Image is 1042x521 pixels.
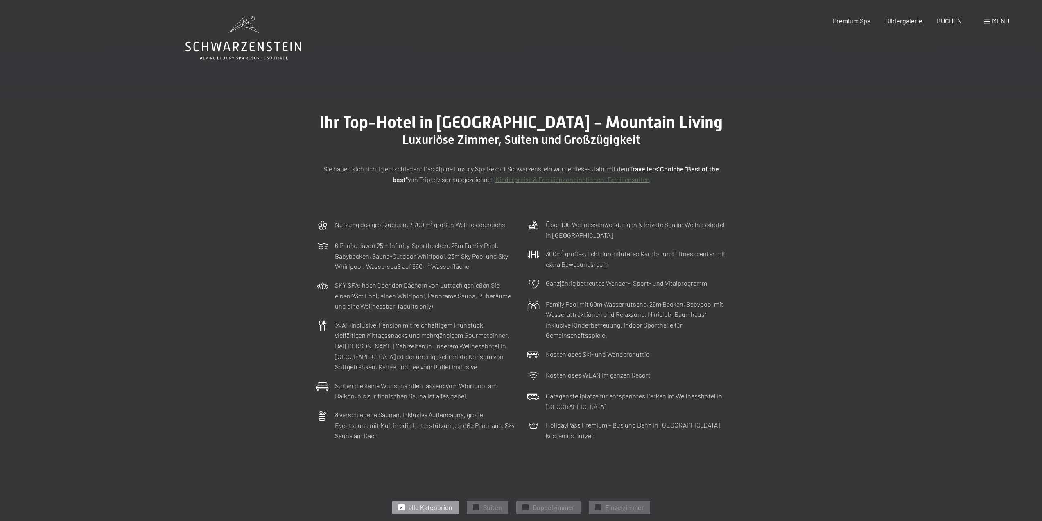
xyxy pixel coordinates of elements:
span: ✓ [400,505,403,510]
p: HolidayPass Premium – Bus und Bahn in [GEOGRAPHIC_DATA] kostenlos nutzen [546,420,726,441]
a: Kinderpreise & Familienkonbinationen- Familiensuiten [495,175,650,183]
p: SKY SPA: hoch über den Dächern von Luttach genießen Sie einen 23m Pool, einen Whirlpool, Panorama... [335,280,515,312]
strong: Travellers' Choiche "Best of the best" [393,165,719,183]
p: Kostenloses WLAN im ganzen Resort [546,370,651,380]
span: ✓ [596,505,599,510]
p: 8 verschiedene Saunen, inklusive Außensauna, große Eventsauna mit Multimedia Unterstützung, große... [335,410,515,441]
span: ✓ [474,505,477,510]
span: alle Kategorien [409,503,452,512]
p: Nutzung des großzügigen, 7.700 m² großen Wellnessbereichs [335,219,505,230]
span: Doppelzimmer [533,503,574,512]
p: Über 100 Wellnessanwendungen & Private Spa im Wellnesshotel in [GEOGRAPHIC_DATA] [546,219,726,240]
span: Luxuriöse Zimmer, Suiten und Großzügigkeit [402,132,640,147]
p: 300m² großes, lichtdurchflutetes Kardio- und Fitnesscenter mit extra Bewegungsraum [546,248,726,269]
span: ✓ [524,505,527,510]
span: Ihr Top-Hotel in [GEOGRAPHIC_DATA] - Mountain Living [319,113,723,132]
p: 6 Pools, davon 25m Infinity-Sportbecken, 25m Family Pool, Babybecken, Sauna-Outdoor Whirlpool, 23... [335,240,515,272]
p: Sie haben sich richtig entschieden: Das Alpine Luxury Spa Resort Schwarzenstein wurde dieses Jahr... [316,164,726,184]
p: ¾ All-inclusive-Pension mit reichhaltigem Frühstück, vielfältigen Mittagssnacks und mehrgängigem ... [335,320,515,372]
a: Bildergalerie [885,17,922,25]
span: Menü [992,17,1009,25]
a: BUCHEN [937,17,962,25]
p: Family Pool mit 60m Wasserrutsche, 25m Becken, Babypool mit Wasserattraktionen und Relaxzone. Min... [546,299,726,341]
p: Kostenloses Ski- und Wandershuttle [546,349,649,359]
p: Suiten die keine Wünsche offen lassen: vom Whirlpool am Balkon, bis zur finnischen Sauna ist alle... [335,380,515,401]
a: Premium Spa [833,17,870,25]
p: Ganzjährig betreutes Wander-, Sport- und Vitalprogramm [546,278,707,289]
span: Einzelzimmer [605,503,644,512]
span: Suiten [483,503,502,512]
p: Garagenstellplätze für entspanntes Parken im Wellnesshotel in [GEOGRAPHIC_DATA] [546,391,726,412]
